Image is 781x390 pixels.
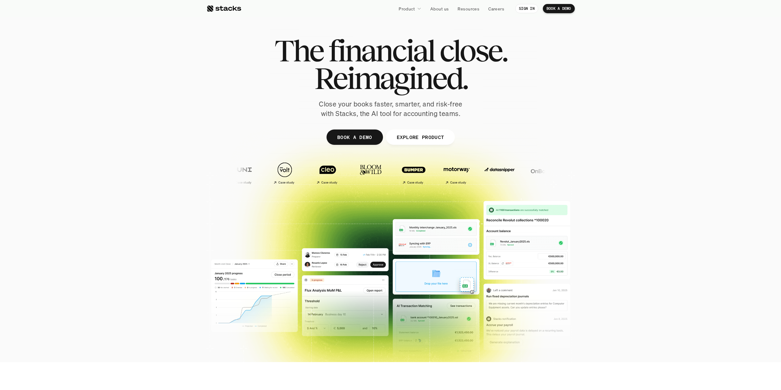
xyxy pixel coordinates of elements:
h2: Case study [450,181,466,184]
h2: Case study [278,181,294,184]
a: BOOK A DEMO [326,129,383,145]
p: Close your books faster, smarter, and risk-free with Stacks, the AI tool for accounting teams. [314,99,467,118]
p: About us [430,6,449,12]
a: BOOK A DEMO [543,4,575,13]
p: Careers [488,6,504,12]
p: SIGN IN [519,6,535,11]
span: The [274,37,323,64]
h2: Case study [321,181,337,184]
p: Resources [458,6,479,12]
a: About us [427,3,452,14]
a: SIGN IN [515,4,538,13]
span: close. [439,37,507,64]
a: Case study [437,159,477,187]
p: Product [399,6,415,12]
p: BOOK A DEMO [337,133,372,141]
p: EXPLORE PRODUCT [396,133,444,141]
a: Careers [485,3,508,14]
h2: Case study [235,181,251,184]
h2: Case study [407,181,423,184]
a: EXPLORE PRODUCT [386,129,455,145]
span: financial [328,37,434,64]
span: Reimagined. [314,64,467,92]
a: Resources [454,3,483,14]
a: Case study [394,159,434,187]
a: Case study [222,159,262,187]
p: BOOK A DEMO [547,6,571,11]
a: Case study [308,159,348,187]
a: Case study [265,159,305,187]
